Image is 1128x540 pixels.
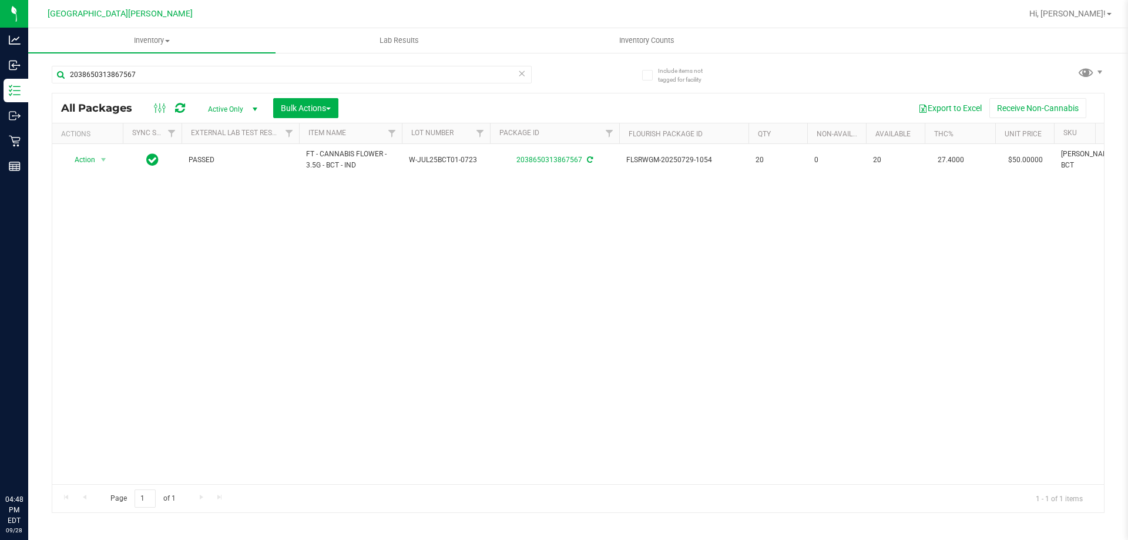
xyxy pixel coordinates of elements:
[1026,489,1092,507] span: 1 - 1 of 1 items
[932,152,970,169] span: 27.4000
[52,66,532,83] input: Search Package ID, Item Name, SKU, Lot or Part Number...
[28,28,276,53] a: Inventory
[191,129,283,137] a: External Lab Test Result
[308,129,346,137] a: Item Name
[280,123,299,143] a: Filter
[756,155,800,166] span: 20
[132,129,177,137] a: Sync Status
[658,66,717,84] span: Include items not tagged for facility
[306,149,395,171] span: FT - CANNABIS FLOWER - 3.5G - BCT - IND
[875,130,911,138] a: Available
[96,152,111,168] span: select
[600,123,619,143] a: Filter
[1002,152,1049,169] span: $50.00000
[61,130,118,138] div: Actions
[48,9,193,19] span: [GEOGRAPHIC_DATA][PERSON_NAME]
[9,135,21,147] inline-svg: Retail
[817,130,869,138] a: Non-Available
[758,130,771,138] a: Qty
[9,59,21,71] inline-svg: Inbound
[100,489,185,508] span: Page of 1
[5,526,23,535] p: 09/28
[9,85,21,96] inline-svg: Inventory
[989,98,1086,118] button: Receive Non-Cannabis
[814,155,859,166] span: 0
[516,156,582,164] a: 2038650313867567
[281,103,331,113] span: Bulk Actions
[273,98,338,118] button: Bulk Actions
[135,489,156,508] input: 1
[626,155,741,166] span: FLSRWGM-20250729-1054
[276,28,523,53] a: Lab Results
[9,34,21,46] inline-svg: Analytics
[585,156,593,164] span: Sync from Compliance System
[873,155,918,166] span: 20
[1005,130,1042,138] a: Unit Price
[64,152,96,168] span: Action
[518,66,526,81] span: Clear
[934,130,954,138] a: THC%
[189,155,292,166] span: PASSED
[499,129,539,137] a: Package ID
[28,35,276,46] span: Inventory
[409,155,483,166] span: W-JUL25BCT01-0723
[9,160,21,172] inline-svg: Reports
[629,130,703,138] a: Flourish Package ID
[9,110,21,122] inline-svg: Outbound
[911,98,989,118] button: Export to Excel
[146,152,159,168] span: In Sync
[162,123,182,143] a: Filter
[364,35,435,46] span: Lab Results
[382,123,402,143] a: Filter
[61,102,144,115] span: All Packages
[411,129,454,137] a: Lot Number
[471,123,490,143] a: Filter
[1029,9,1106,18] span: Hi, [PERSON_NAME]!
[1063,129,1077,137] a: SKU
[523,28,770,53] a: Inventory Counts
[603,35,690,46] span: Inventory Counts
[12,446,47,481] iframe: Resource center
[5,494,23,526] p: 04:48 PM EDT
